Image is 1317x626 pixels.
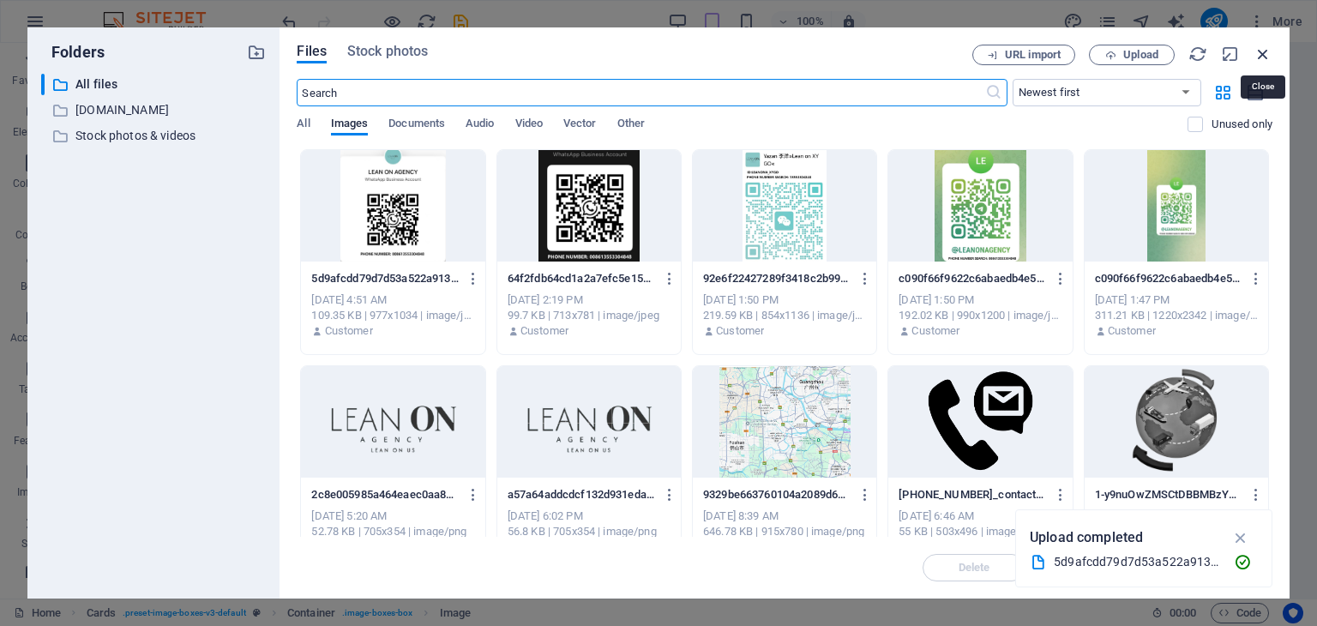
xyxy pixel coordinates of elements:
div: [DATE] 6:46 AM [899,509,1061,524]
p: Customer [1108,323,1156,339]
span: URL import [1005,50,1061,60]
p: c090f66f9622c6abaedb4e5fd52949ca-p2lS892sUGscZ-SMbnMVlg.jpg [1095,271,1242,286]
div: 646.78 KB | 915x780 | image/png [703,524,866,539]
div: [DATE] 1:50 PM [899,292,1061,308]
p: 9329be663760104a2089d640a7c87391-ZGIpZ-1K3V8lQLGUIMj5GQ.png [703,487,851,503]
p: Customer [911,323,959,339]
span: Upload [1123,50,1158,60]
div: [DATE] 8:39 AM [703,509,866,524]
p: 2c8e005985a464eaec0aa8191ca1e648-removebg-preview-rA2EmTPMM92z1NMttRMhzA.png [311,487,459,503]
div: [DATE] 2:19 PM [508,292,671,308]
p: Stock photos & videos [75,126,235,146]
p: Displays only files that are not in use on the website. Files added during this session can still... [1212,117,1272,132]
p: 92e6f22427289f3418c2b99c5be82b4b-8ntbs7G2igviYe7HMemwiA.jpg [703,271,851,286]
p: a57a64addcdcf132d931edabdd620090-removebg-preview-a2KdMhO3OYi0tbtPeMRbAA.png [508,487,655,503]
div: [DATE] 5:20 AM [311,509,474,524]
span: Video [515,113,543,137]
div: 52.78 KB | 705x354 | image/png [311,524,474,539]
span: All [297,113,310,137]
div: 219.59 KB | 854x1136 | image/jpeg [703,308,866,323]
p: [DOMAIN_NAME] [75,100,235,120]
p: Customer [716,323,764,339]
p: 424-4243843_contact-us-icon-in-black-ndash-free-icons-removebg-preview-Crbv9F0u_t2Q8G_QsuWM5A.png [899,487,1046,503]
i: Reload [1188,45,1207,63]
p: c090f66f9622c6abaedb4e5fd52949ca-lXDKMjQf6hPz_RiWMYCzTA.jpg [899,271,1046,286]
div: 311.21 KB | 1220x2342 | image/jpeg [1095,308,1258,323]
div: [DATE] 6:02 PM [508,509,671,524]
i: Minimize [1221,45,1240,63]
span: Stock photos [347,41,428,62]
div: Stock photos & videos [41,125,266,147]
span: Audio [466,113,494,137]
div: 56.8 KB | 705x354 | image/png [508,524,671,539]
div: [DATE] 4:51 AM [311,292,474,308]
div: [DOMAIN_NAME] [41,99,266,121]
div: 109.35 KB | 977x1034 | image/jpeg [311,308,474,323]
p: Customer [520,323,568,339]
span: Vector [563,113,597,137]
div: [DATE] 6:39 AM [1095,509,1258,524]
span: Images [331,113,369,137]
p: Upload completed [1030,527,1143,549]
div: 192.02 KB | 990x1200 | image/jpeg [899,308,1061,323]
p: 1-y9nuOwZMSCtDBBMBzYqpoA.png [1095,487,1242,503]
div: 5d9afcdd79d7d53a522a91367079d77c.jpg [1054,552,1220,572]
button: URL import [972,45,1075,65]
p: 5d9afcdd79d7d53a522a91367079d77c-bnoSa4zxau73YRJCLG106A.jpg [311,271,459,286]
div: ​ [41,74,45,95]
i: Create new folder [247,43,266,62]
div: 55 KB | 503x496 | image/png [899,524,1061,539]
div: [DATE] 1:50 PM [703,292,866,308]
span: Files [297,41,327,62]
span: Documents [388,113,445,137]
div: 99.7 KB | 713x781 | image/jpeg [508,308,671,323]
span: Other [617,113,645,137]
p: Customer [325,323,373,339]
input: Search [297,79,984,106]
p: All files [75,75,235,94]
p: Folders [41,41,105,63]
button: Upload [1089,45,1175,65]
div: [DATE] 1:47 PM [1095,292,1258,308]
p: 64f2fdb64cd1a2a7efc5e15b4e3106fb-PBCcJva7WNnkWMYr6wmJvw.jpg [508,271,655,286]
